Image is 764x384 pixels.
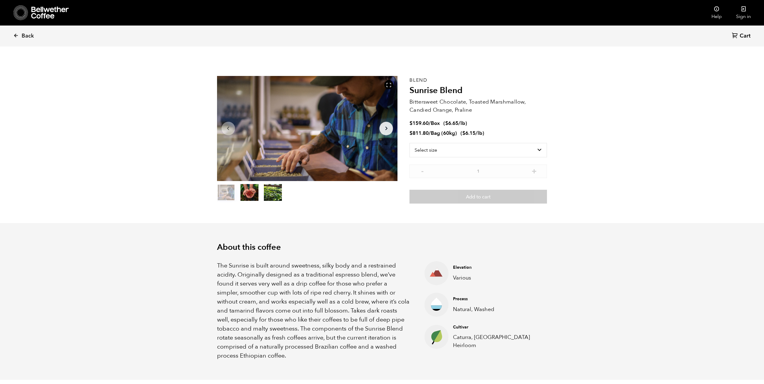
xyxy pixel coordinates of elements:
[453,305,538,313] p: Natural, Washed
[462,130,465,137] span: $
[530,168,538,174] button: +
[431,130,457,137] span: Bag (60kg)
[443,120,467,127] span: ( )
[740,32,750,40] span: Cart
[217,261,410,360] p: The Sunrise is built around sweetness, silky body and a restrained acidity. Originally designed a...
[431,120,440,127] span: Box
[453,324,538,330] h4: Cultivar
[429,130,431,137] span: /
[409,130,429,137] bdi: 811.80
[409,86,547,96] h2: Sunrise Blend
[453,265,538,271] h4: Elevation
[409,120,412,127] span: $
[409,120,429,127] bdi: 159.60
[462,130,476,137] bdi: 6.15
[409,190,547,204] button: Add to cart
[409,130,412,137] span: $
[22,32,34,40] span: Back
[453,274,538,282] p: Various
[409,98,547,114] p: Bittersweet Chocolate, Toasted Marshmallow, Candied Orange, Praline
[476,130,482,137] span: /lb
[732,32,752,40] a: Cart
[445,120,448,127] span: $
[429,120,431,127] span: /
[445,120,458,127] bdi: 6.65
[418,168,426,174] button: -
[458,120,465,127] span: /lb
[453,333,538,349] p: Caturra, [GEOGRAPHIC_DATA] Heirloom
[217,243,547,252] h2: About this coffee
[461,130,484,137] span: ( )
[453,296,538,302] h4: Process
